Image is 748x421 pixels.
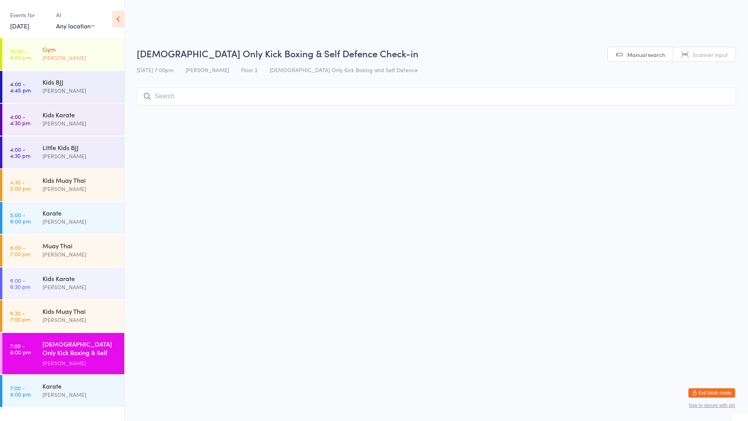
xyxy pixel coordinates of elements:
[2,38,124,70] a: 10:00 -8:00 pmGym[PERSON_NAME]
[56,9,95,21] div: At
[185,66,229,74] span: [PERSON_NAME]
[10,146,30,159] time: 4:00 - 4:30 pm
[42,143,118,152] div: Little Kids BJJ
[689,403,735,408] button: how to secure with pin
[42,359,118,368] div: [PERSON_NAME]
[10,385,31,397] time: 7:00 - 8:00 pm
[42,53,118,62] div: [PERSON_NAME]
[56,21,95,30] div: Any location
[10,212,31,224] time: 5:00 - 6:00 pm
[42,241,118,250] div: Muay Thai
[2,333,124,374] a: 7:00 -8:00 pm[DEMOGRAPHIC_DATA] Only Kick Boxing & Self Defence[PERSON_NAME]
[10,244,30,257] time: 6:00 - 7:00 pm
[2,300,124,332] a: 6:30 -7:00 pmKids Muay Thai[PERSON_NAME]
[2,235,124,267] a: 6:00 -7:00 pmMuay Thai[PERSON_NAME]
[10,277,30,290] time: 6:00 - 6:30 pm
[42,209,118,217] div: Karate
[137,66,173,74] span: [DATE] 7:00pm
[42,315,118,324] div: [PERSON_NAME]
[10,21,29,30] a: [DATE]
[42,274,118,283] div: Kids Karate
[693,51,728,58] span: Scanner input
[42,184,118,193] div: [PERSON_NAME]
[2,104,124,136] a: 4:00 -4:30 pmKids Karate[PERSON_NAME]
[627,51,665,58] span: Manual search
[137,87,736,105] input: Search
[42,250,118,259] div: [PERSON_NAME]
[10,48,31,60] time: 10:00 - 8:00 pm
[42,119,118,128] div: [PERSON_NAME]
[2,136,124,168] a: 4:00 -4:30 pmLittle Kids BJJ[PERSON_NAME]
[2,267,124,299] a: 6:00 -6:30 pmKids Karate[PERSON_NAME]
[42,110,118,119] div: Kids Karate
[241,66,258,74] span: Floor 2
[10,343,31,355] time: 7:00 - 8:00 pm
[42,382,118,390] div: Karate
[42,340,118,359] div: [DEMOGRAPHIC_DATA] Only Kick Boxing & Self Defence
[2,202,124,234] a: 5:00 -6:00 pmKarate[PERSON_NAME]
[270,66,418,74] span: [DEMOGRAPHIC_DATA] Only Kick Boxing and Self Defence
[42,86,118,95] div: [PERSON_NAME]
[2,169,124,201] a: 4:30 -5:00 pmKids Muay Thai[PERSON_NAME]
[10,179,31,191] time: 4:30 - 5:00 pm
[42,390,118,399] div: [PERSON_NAME]
[137,47,736,60] h2: [DEMOGRAPHIC_DATA] Only Kick Boxing & Self Defence Check-in
[688,388,735,398] button: Exit kiosk mode
[10,9,48,21] div: Events for
[10,113,30,126] time: 4:00 - 4:30 pm
[42,78,118,86] div: Kids BJJ
[42,307,118,315] div: Kids Muay Thai
[42,45,118,53] div: Gym
[10,310,30,322] time: 6:30 - 7:00 pm
[42,217,118,226] div: [PERSON_NAME]
[10,81,31,93] time: 4:00 - 4:45 pm
[42,152,118,161] div: [PERSON_NAME]
[42,283,118,292] div: [PERSON_NAME]
[2,71,124,103] a: 4:00 -4:45 pmKids BJJ[PERSON_NAME]
[2,375,124,407] a: 7:00 -8:00 pmKarate[PERSON_NAME]
[42,176,118,184] div: Kids Muay Thai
